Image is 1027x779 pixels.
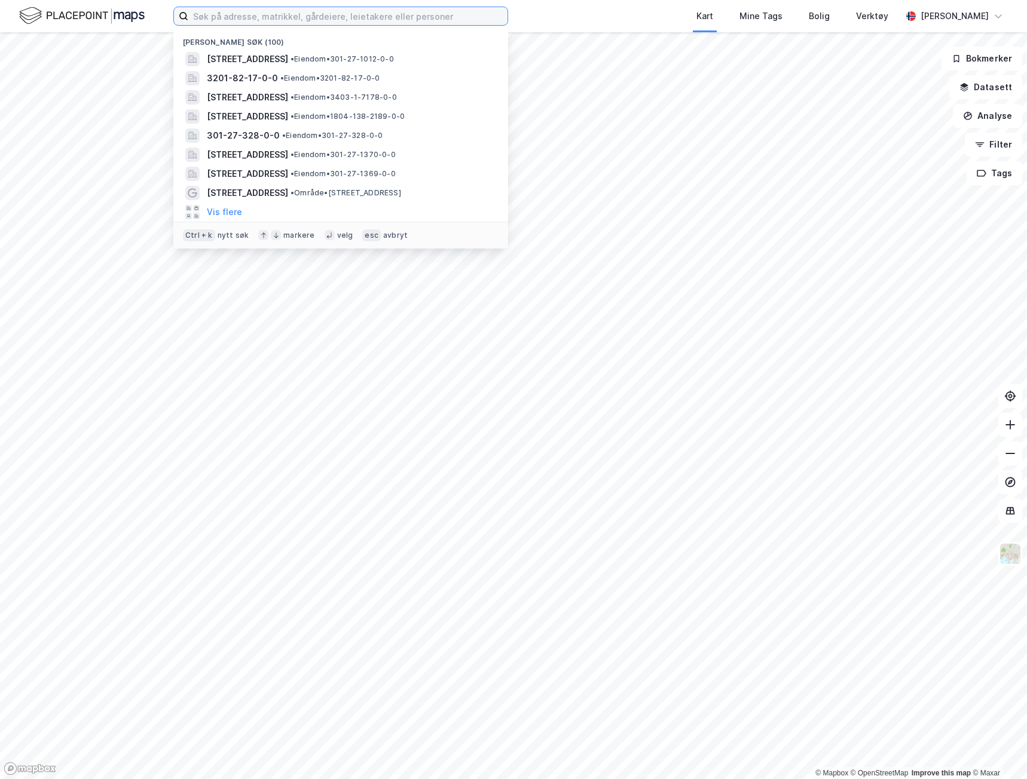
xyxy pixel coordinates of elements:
span: Eiendom • 1804-138-2189-0-0 [291,112,405,121]
a: Mapbox [815,769,848,777]
div: Mine Tags [739,9,783,23]
span: [STREET_ADDRESS] [207,167,288,181]
div: Ctrl + k [183,229,215,241]
a: Improve this map [912,769,971,777]
img: logo.f888ab2527a4732fd821a326f86c7f29.svg [19,5,145,26]
a: Mapbox homepage [4,762,56,775]
span: • [291,150,294,159]
span: Eiendom • 3201-82-17-0-0 [280,73,380,83]
input: Søk på adresse, matrikkel, gårdeiere, leietakere eller personer [188,7,508,25]
button: Analyse [953,104,1022,128]
span: • [282,131,286,140]
span: [STREET_ADDRESS] [207,186,288,200]
button: Filter [965,133,1022,157]
span: 3201-82-17-0-0 [207,71,278,85]
div: Kart [696,9,713,23]
span: [STREET_ADDRESS] [207,109,288,124]
span: [STREET_ADDRESS] [207,148,288,162]
span: • [291,112,294,121]
span: • [291,93,294,102]
iframe: Chat Widget [967,722,1027,779]
span: Eiendom • 301-27-1012-0-0 [291,54,394,64]
button: Bokmerker [942,47,1022,70]
span: Eiendom • 3403-1-7178-0-0 [291,93,397,102]
div: nytt søk [218,231,249,240]
div: esc [362,229,381,241]
span: • [291,169,294,178]
button: Vis flere [207,205,242,219]
span: [STREET_ADDRESS] [207,90,288,105]
div: Bolig [809,9,830,23]
div: Verktøy [856,9,888,23]
div: [PERSON_NAME] søk (100) [173,28,508,50]
span: • [291,54,294,63]
span: Eiendom • 301-27-1369-0-0 [291,169,396,179]
span: 301-27-328-0-0 [207,128,280,143]
div: markere [283,231,314,240]
div: [PERSON_NAME] [921,9,989,23]
div: avbryt [383,231,408,240]
span: Eiendom • 301-27-328-0-0 [282,131,383,140]
span: Område • [STREET_ADDRESS] [291,188,401,198]
button: Tags [967,161,1022,185]
a: OpenStreetMap [851,769,909,777]
img: Z [999,542,1022,565]
span: Eiendom • 301-27-1370-0-0 [291,150,396,160]
span: • [291,188,294,197]
div: velg [337,231,353,240]
span: • [280,73,284,82]
button: Datasett [949,75,1022,99]
div: Kontrollprogram for chat [967,722,1027,779]
span: [STREET_ADDRESS] [207,52,288,66]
